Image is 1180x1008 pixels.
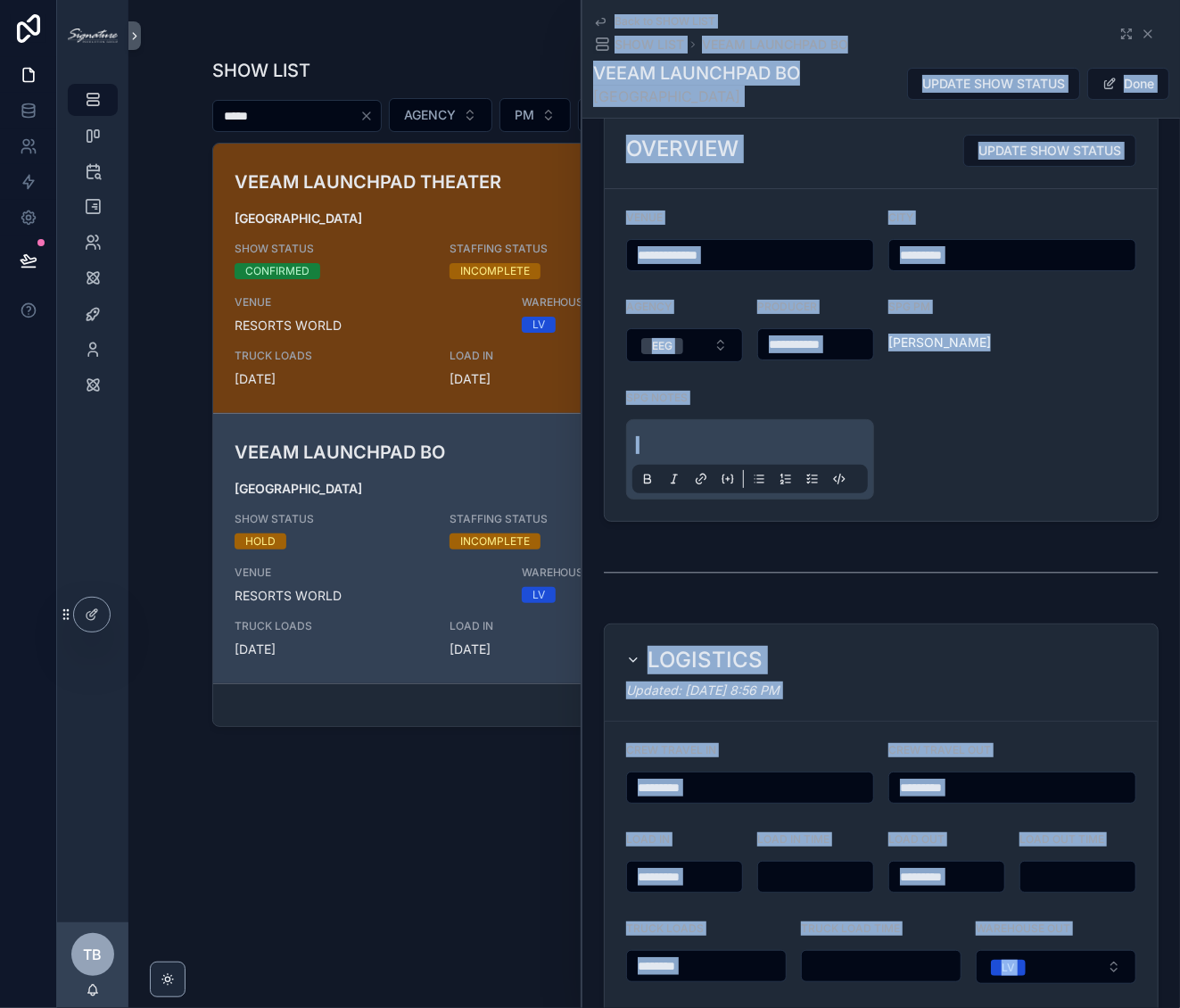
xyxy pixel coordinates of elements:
[888,334,991,351] span: [PERSON_NAME]
[245,263,309,279] div: CONFIRMED
[235,349,428,363] span: TRUCK LOADS
[532,587,545,603] div: LV
[615,36,684,54] span: SHOW LIST
[235,439,787,466] h3: VEEAM LAUNCHPAD BO
[593,86,800,107] span: [GEOGRAPHIC_DATA]
[450,349,643,363] span: LOAD IN
[626,682,780,698] em: Updated: [DATE] 8:56 PM
[235,295,500,310] span: VENUE
[978,142,1121,160] span: UPDATE SHOW STATUS
[532,317,545,333] div: LV
[907,68,1080,100] button: UPDATE SHOW STATUS
[702,36,848,54] a: VEEAM LAUNCHPAD BO
[57,71,128,425] div: scrollable content
[235,619,428,633] span: TRUCK LOADS
[460,533,530,549] div: INCOMPLETE
[450,512,643,526] span: STAFFING STATUS
[235,512,428,526] span: SHOW STATUS
[450,640,643,658] span: [DATE]
[522,566,788,580] span: WAREHOUSE OUT
[235,211,362,226] strong: [GEOGRAPHIC_DATA]
[626,391,688,404] span: SPG NOTES
[235,169,787,195] h3: VEEAM LAUNCHPAD THEATER
[499,98,571,132] button: Select Button
[626,328,743,362] button: Select Button
[235,317,500,335] span: RESORTS WORLD
[593,61,800,86] h1: VEEAM LAUNCHPAD BO
[1087,68,1169,100] button: Done
[593,36,684,54] a: SHOW LIST
[757,832,829,846] span: LOAD IN TIME
[359,109,381,123] button: Clear
[626,921,704,935] span: TRUCK LOADS
[976,950,1136,984] button: Select Button
[515,106,534,124] span: PM
[626,832,670,846] span: LOAD IN
[450,619,643,633] span: LOAD IN
[522,295,788,310] span: WAREHOUSE OUT
[235,370,428,388] span: [DATE]
[450,242,643,256] span: STAFFING STATUS
[1019,832,1104,846] span: LOAD OUT TIME
[757,300,817,313] span: PRODUCER
[235,481,362,496] strong: [GEOGRAPHIC_DATA]
[460,263,530,279] div: INCOMPLETE
[404,106,456,124] span: AGENCY
[801,921,900,935] span: TRUCK LOAD TIME
[626,743,716,756] span: CREW TRAVEL IN
[888,832,945,846] span: LOAD OUT
[1002,960,1015,976] div: LV
[963,135,1136,167] button: UPDATE SHOW STATUS
[213,144,1095,413] a: VEEAM LAUNCHPAD THEATER[GEOGRAPHIC_DATA]SHOW STATUSCONFIRMEDSTAFFING STATUSINCOMPLETEAGENCYEEGSPG...
[976,921,1070,935] span: WAREHOUSE OUT
[578,98,690,132] button: Select Button
[84,944,103,965] span: TB
[888,211,913,224] span: CITY
[235,566,500,580] span: VENUE
[68,29,118,43] img: App logo
[235,242,428,256] span: SHOW STATUS
[593,14,715,29] a: Back to SHOW LIST
[213,413,1095,683] a: VEEAM LAUNCHPAD BO[GEOGRAPHIC_DATA]SHOW STATUSHOLDSTAFFING STATUSINCOMPLETEAGENCYEEGSPG PM[PERSON...
[235,640,428,658] span: [DATE]
[450,370,643,388] span: [DATE]
[626,135,739,163] h2: OVERVIEW
[652,338,673,354] div: EEG
[615,14,715,29] span: Back to SHOW LIST
[648,646,763,674] h2: LOGISTICS
[245,533,276,549] div: HOLD
[235,587,500,605] span: RESORTS WORLD
[626,300,672,313] span: AGENCY
[922,75,1065,93] span: UPDATE SHOW STATUS
[626,211,663,224] span: VENUE
[888,300,930,313] span: SPG PM
[212,58,310,83] h1: SHOW LIST
[888,743,991,756] span: CREW TRAVEL OUT
[389,98,492,132] button: Select Button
